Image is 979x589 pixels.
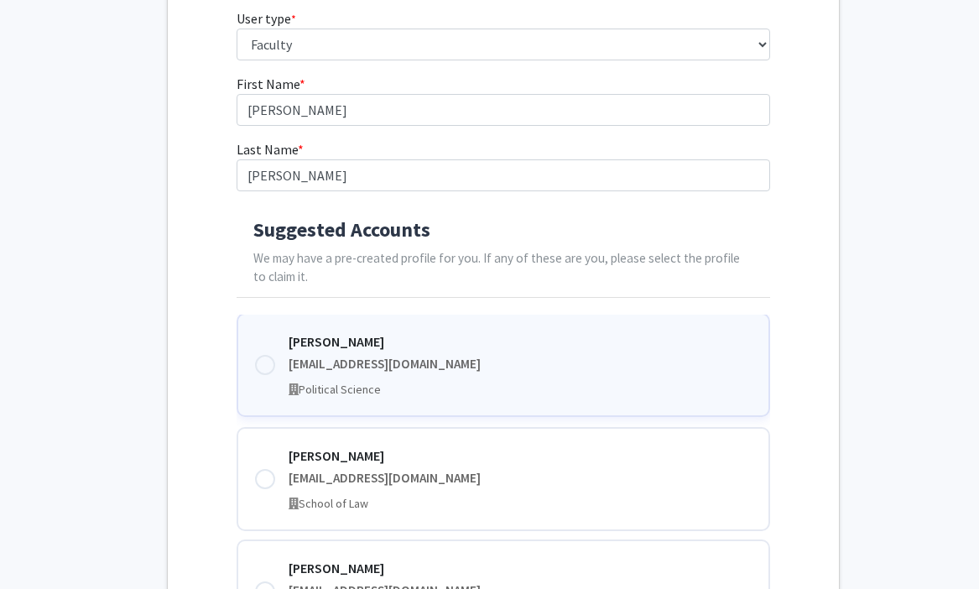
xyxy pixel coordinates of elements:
div: [EMAIL_ADDRESS][DOMAIN_NAME] [289,469,752,488]
p: We may have a pre-created profile for you. If any of these are you, please select the profile to ... [253,249,754,288]
label: User type [237,8,296,29]
h4: Suggested Accounts [253,218,754,242]
span: School of Law [299,496,368,511]
div: [PERSON_NAME] [289,446,752,466]
span: Political Science [299,382,381,397]
div: [PERSON_NAME] [289,558,752,578]
div: [PERSON_NAME] [289,331,752,352]
span: Last Name [237,141,298,158]
iframe: Chat [13,513,71,576]
div: [EMAIL_ADDRESS][DOMAIN_NAME] [289,355,752,374]
span: First Name [237,76,299,92]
